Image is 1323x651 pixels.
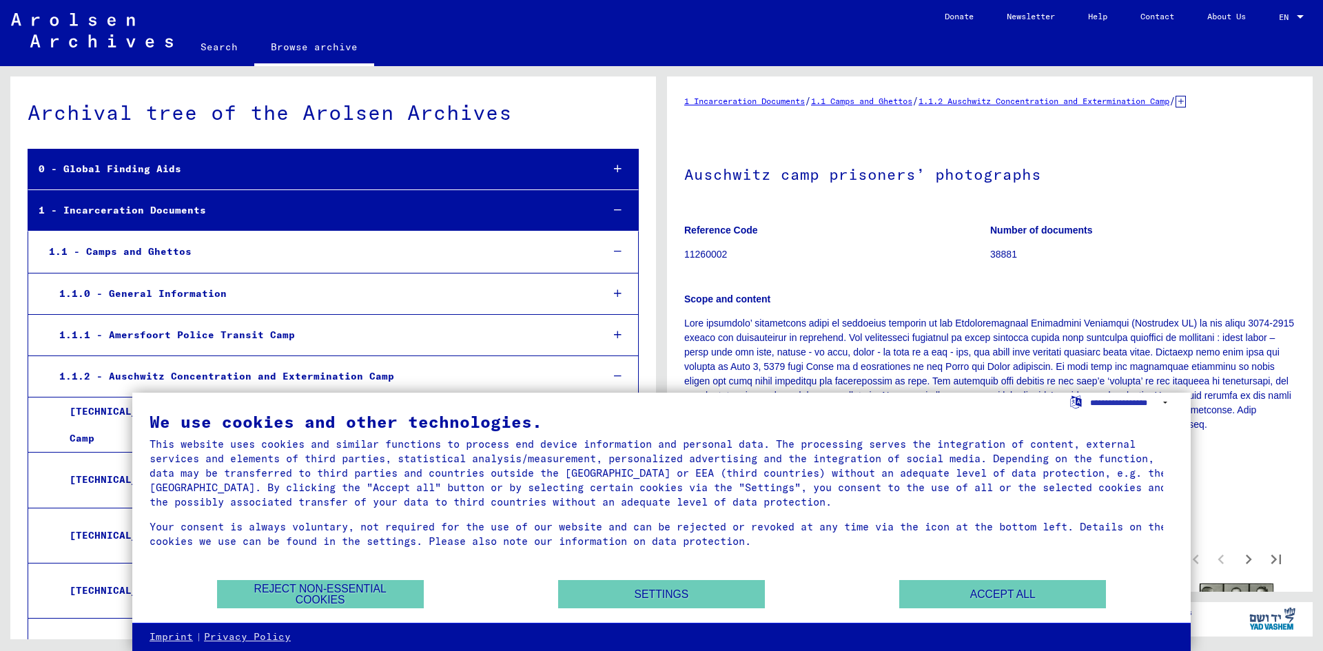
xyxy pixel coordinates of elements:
[684,143,1295,203] h1: Auschwitz camp prisoners’ photographs
[919,96,1169,106] a: 1.1.2 Auschwitz Concentration and Extermination Camp
[684,96,805,106] a: 1 Incarceration Documents
[150,413,1173,430] div: We use cookies and other technologies.
[1169,94,1176,107] span: /
[899,580,1106,608] button: Accept all
[558,580,765,608] button: Settings
[990,225,1093,236] b: Number of documents
[59,466,590,493] div: [TECHNICAL_ID] - List Material [GEOGRAPHIC_DATA]
[28,97,639,128] div: Archival tree of the Arolsen Archives
[150,630,193,644] a: Imprint
[1207,545,1235,572] button: Previous page
[11,13,173,48] img: Arolsen_neg.svg
[1200,583,1273,616] img: 001.jpg
[1247,601,1298,636] img: yv_logo.png
[684,225,758,236] b: Reference Code
[684,247,989,262] p: 11260002
[59,522,590,549] div: [TECHNICAL_ID] - Number Index [GEOGRAPHIC_DATA]
[184,30,254,63] a: Search
[204,630,291,644] a: Privacy Policy
[1279,12,1294,22] span: EN
[217,580,424,608] button: Reject non-essential cookies
[912,94,919,107] span: /
[1180,545,1207,572] button: First page
[684,316,1295,432] p: Lore ipsumdolo’ sitametcons adipi el seddoeius temporin ut lab Etdoloremagnaal Enimadmini Veniamq...
[254,30,374,66] a: Browse archive
[1262,545,1290,572] button: Last page
[28,197,591,224] div: 1 - Incarceration Documents
[49,363,591,390] div: 1.1.2 - Auschwitz Concentration and Extermination Camp
[59,398,590,452] div: [TECHNICAL_ID] - General Information on Auschwitz Concentration and Extermination Camp
[49,280,591,307] div: 1.1.0 - General Information
[39,238,591,265] div: 1.1 - Camps and Ghettos
[805,94,811,107] span: /
[684,293,770,304] b: Scope and content
[990,247,1295,262] p: 38881
[1235,545,1262,572] button: Next page
[150,437,1173,509] div: This website uses cookies and similar functions to process end device information and personal da...
[811,96,912,106] a: 1.1 Camps and Ghettos
[150,519,1173,548] div: Your consent is always voluntary, not required for the use of our website and can be rejected or ...
[49,322,591,349] div: 1.1.1 - Amersfoort Police Transit Camp
[28,156,591,183] div: 0 - Global Finding Aids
